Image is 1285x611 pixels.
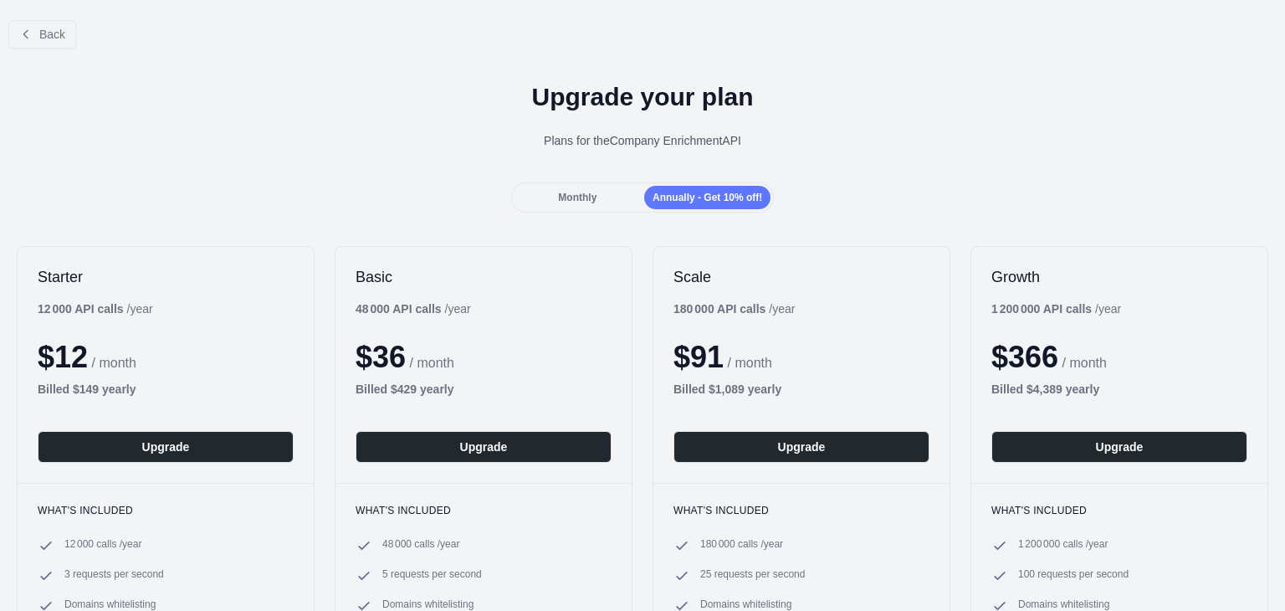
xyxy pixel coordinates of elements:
[356,267,612,287] h2: Basic
[673,267,929,287] h2: Scale
[673,300,795,317] div: / year
[356,300,471,317] div: / year
[673,340,724,374] span: $ 91
[991,300,1121,317] div: / year
[991,340,1058,374] span: $ 366
[991,267,1247,287] h2: Growth
[673,302,765,316] b: 180 000 API calls
[991,302,1092,316] b: 1 200 000 API calls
